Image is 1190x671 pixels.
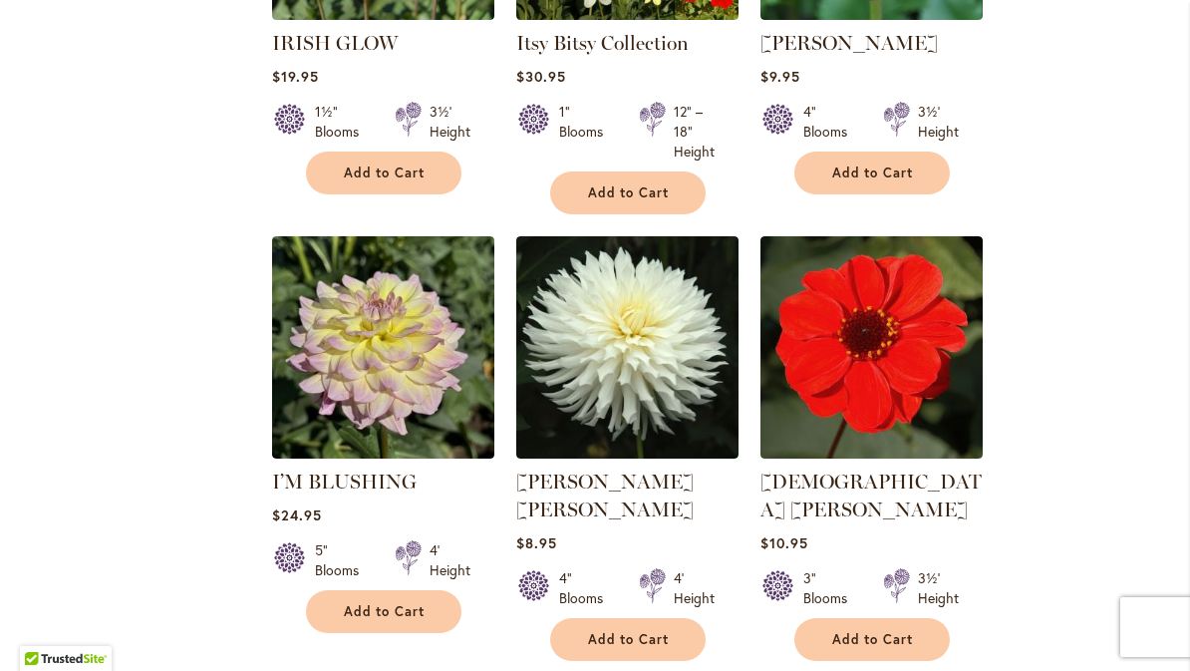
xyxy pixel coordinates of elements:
a: JAPANESE BISHOP [760,444,983,463]
button: Add to Cart [306,590,461,633]
span: Add to Cart [588,184,670,201]
div: 5" Blooms [315,540,371,580]
a: Itsy Bitsy Collection [516,5,739,24]
a: [PERSON_NAME] [760,31,938,55]
a: IRISH GLOW [272,31,398,55]
span: $10.95 [760,533,808,552]
span: Add to Cart [344,603,426,620]
span: $24.95 [272,505,322,524]
a: IRISH GLOW [272,5,494,24]
button: Add to Cart [794,152,950,194]
a: [DEMOGRAPHIC_DATA] [PERSON_NAME] [760,470,982,521]
span: $9.95 [760,67,800,86]
div: 3" Blooms [803,568,859,608]
a: [PERSON_NAME] [PERSON_NAME] [516,470,694,521]
div: 4" Blooms [559,568,615,608]
a: Itsy Bitsy Collection [516,31,689,55]
span: Add to Cart [588,631,670,648]
img: I’M BLUSHING [272,236,494,459]
div: 1" Blooms [559,102,615,162]
div: 3½' Height [918,102,959,142]
button: Add to Cart [550,618,706,661]
span: $8.95 [516,533,557,552]
div: 3½' Height [430,102,470,142]
iframe: Launch Accessibility Center [15,600,71,656]
button: Add to Cart [794,618,950,661]
span: Add to Cart [832,165,914,181]
img: JAPANESE BISHOP [760,236,983,459]
div: 3½' Height [918,568,959,608]
a: I’M BLUSHING [272,470,417,494]
span: $19.95 [272,67,319,86]
a: I’M BLUSHING [272,444,494,463]
div: 4' Height [674,568,715,608]
a: JACK FROST [516,444,739,463]
button: Add to Cart [550,171,706,214]
div: 4' Height [430,540,470,580]
span: Add to Cart [832,631,914,648]
button: Add to Cart [306,152,461,194]
span: Add to Cart [344,165,426,181]
img: JACK FROST [516,236,739,459]
div: 1½" Blooms [315,102,371,142]
div: 4" Blooms [803,102,859,142]
a: Ivanetti [760,5,983,24]
span: $30.95 [516,67,566,86]
div: 12" – 18" Height [674,102,715,162]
